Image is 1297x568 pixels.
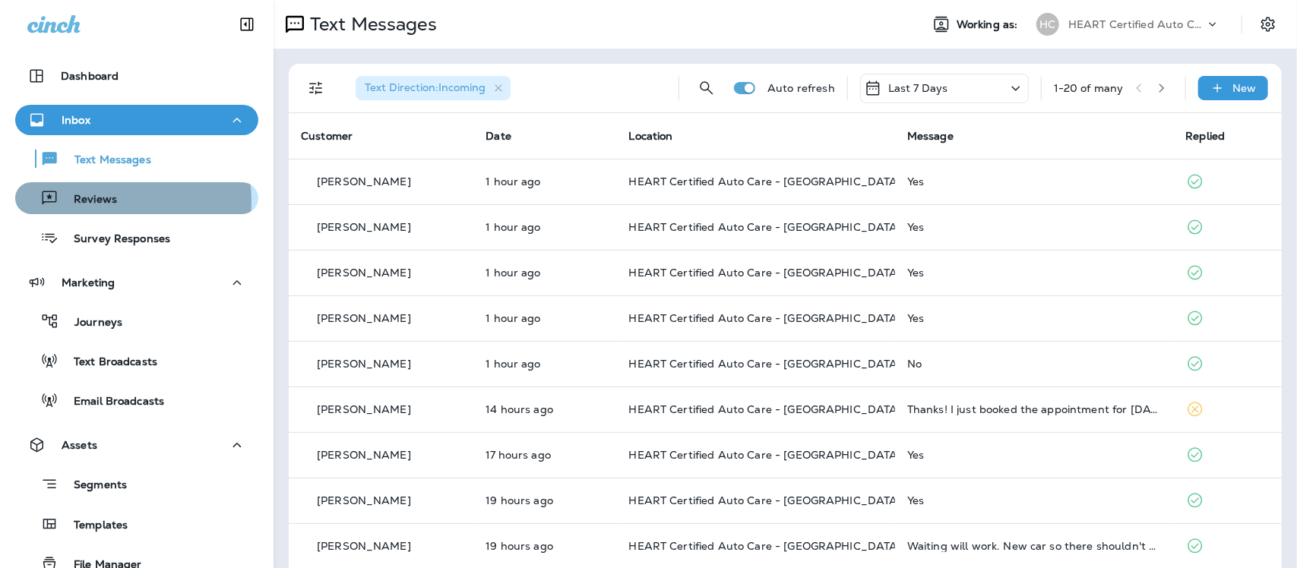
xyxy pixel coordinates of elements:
p: [PERSON_NAME] [317,494,411,506]
button: Collapse Sidebar [226,9,268,39]
button: Text Broadcasts [15,345,258,377]
button: Journeys [15,305,258,337]
p: Inbox [62,114,90,126]
button: Marketing [15,267,258,298]
p: [PERSON_NAME] [317,449,411,461]
button: Text Messages [15,143,258,175]
span: Customer [301,129,353,143]
p: Sep 25, 2025 08:16 PM [486,403,604,415]
p: Sep 26, 2025 09:07 AM [486,267,604,279]
button: Email Broadcasts [15,384,258,416]
span: HEART Certified Auto Care - [GEOGRAPHIC_DATA] [629,539,902,553]
button: Filters [301,73,331,103]
span: HEART Certified Auto Care - [GEOGRAPHIC_DATA] [629,266,902,279]
p: [PERSON_NAME] [317,267,411,279]
p: Text Messages [304,13,437,36]
span: Replied [1186,129,1226,143]
button: Dashboard [15,61,258,91]
span: HEART Certified Auto Care - [GEOGRAPHIC_DATA] [629,357,902,371]
div: HC [1036,13,1059,36]
p: Sep 26, 2025 09:07 AM [486,221,604,233]
div: Yes [907,267,1162,279]
p: Email Broadcasts [59,395,164,409]
div: Waiting will work. New car so there shouldn't be any problems/surprises. Greg [907,540,1162,552]
span: Date [486,129,511,143]
p: Survey Responses [59,232,170,247]
p: Assets [62,439,97,451]
p: Marketing [62,276,115,289]
div: Yes [907,221,1162,233]
p: Auto refresh [767,82,835,94]
span: Text Direction : Incoming [365,80,486,94]
span: HEART Certified Auto Care - [GEOGRAPHIC_DATA] [629,494,902,507]
p: [PERSON_NAME] [317,312,411,324]
p: Journeys [59,316,122,330]
button: Segments [15,468,258,500]
div: Yes [907,494,1162,506]
p: Sep 25, 2025 03:25 PM [486,494,604,506]
span: HEART Certified Auto Care - [GEOGRAPHIC_DATA] [629,448,902,462]
p: Segments [59,478,127,494]
button: Search Messages [691,73,722,103]
p: [PERSON_NAME] [317,403,411,415]
p: [PERSON_NAME] [317,175,411,188]
span: Location [629,129,673,143]
span: HEART Certified Auto Care - [GEOGRAPHIC_DATA] [629,175,902,188]
div: Yes [907,175,1162,188]
p: [PERSON_NAME] [317,358,411,370]
span: HEART Certified Auto Care - [GEOGRAPHIC_DATA] [629,402,902,416]
p: HEART Certified Auto Care [1068,18,1205,30]
p: Text Broadcasts [59,355,157,370]
p: [PERSON_NAME] [317,221,411,233]
p: [PERSON_NAME] [317,540,411,552]
button: Inbox [15,105,258,135]
p: Sep 26, 2025 09:06 AM [486,312,604,324]
div: Text Direction:Incoming [356,76,511,100]
p: Sep 25, 2025 05:35 PM [486,449,604,461]
p: Sep 26, 2025 09:05 AM [486,358,604,370]
div: Yes [907,449,1162,461]
span: HEART Certified Auto Care - [GEOGRAPHIC_DATA] [629,220,902,234]
span: Working as: [957,18,1021,31]
p: Sep 26, 2025 09:25 AM [486,175,604,188]
p: Text Messages [59,153,151,168]
p: Sep 25, 2025 03:16 PM [486,540,604,552]
button: Reviews [15,182,258,214]
div: 1 - 20 of many [1054,82,1124,94]
div: No [907,358,1162,370]
div: Yes [907,312,1162,324]
p: New [1233,82,1257,94]
p: Dashboard [61,70,119,82]
div: Thanks! I just booked the appointment for tomorrow (Fri 9/26) using the link. [907,403,1162,415]
button: Templates [15,508,258,540]
span: HEART Certified Auto Care - [GEOGRAPHIC_DATA] [629,311,902,325]
p: Reviews [59,193,117,207]
span: Message [907,129,954,143]
button: Survey Responses [15,222,258,254]
p: Last 7 Days [888,82,948,94]
p: Templates [59,519,128,533]
button: Assets [15,430,258,460]
button: Settings [1254,11,1282,38]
